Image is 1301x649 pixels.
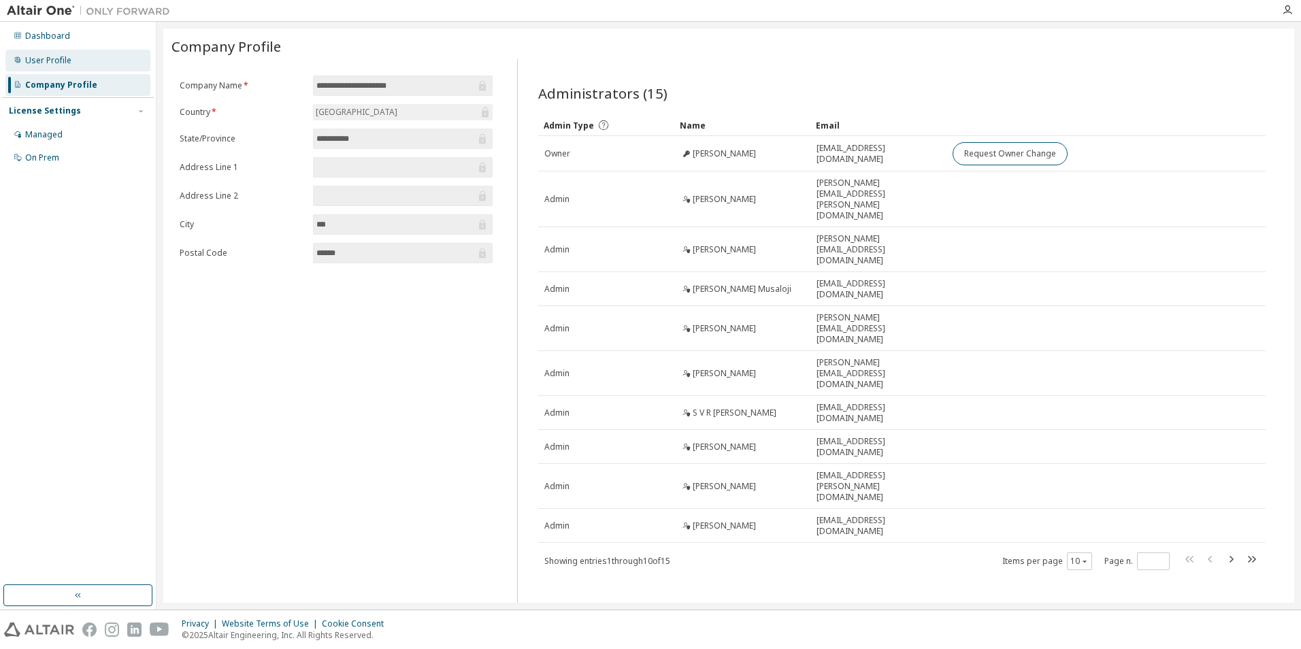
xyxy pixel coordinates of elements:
[1104,552,1170,570] span: Page n.
[182,618,222,629] div: Privacy
[693,148,756,159] span: [PERSON_NAME]
[817,470,940,503] span: [EMAIL_ADDRESS][PERSON_NAME][DOMAIN_NAME]
[680,114,805,136] div: Name
[953,142,1068,165] button: Request Owner Change
[544,407,570,418] span: Admin
[105,622,119,637] img: instagram.svg
[817,436,940,458] span: [EMAIL_ADDRESS][DOMAIN_NAME]
[817,312,940,345] span: [PERSON_NAME][EMAIL_ADDRESS][DOMAIN_NAME]
[693,244,756,255] span: [PERSON_NAME]
[180,190,305,201] label: Address Line 2
[313,104,493,120] div: [GEOGRAPHIC_DATA]
[222,618,322,629] div: Website Terms of Use
[7,4,177,18] img: Altair One
[544,284,570,295] span: Admin
[544,244,570,255] span: Admin
[322,618,392,629] div: Cookie Consent
[544,323,570,334] span: Admin
[180,162,305,173] label: Address Line 1
[1070,556,1089,567] button: 10
[816,114,941,136] div: Email
[817,515,940,537] span: [EMAIL_ADDRESS][DOMAIN_NAME]
[544,520,570,531] span: Admin
[817,143,940,165] span: [EMAIL_ADDRESS][DOMAIN_NAME]
[693,407,776,418] span: S V R [PERSON_NAME]
[180,107,305,118] label: Country
[693,284,791,295] span: [PERSON_NAME] Musaloji
[817,178,940,221] span: [PERSON_NAME][EMAIL_ADDRESS][PERSON_NAME][DOMAIN_NAME]
[544,120,594,131] span: Admin Type
[180,219,305,230] label: City
[25,80,97,90] div: Company Profile
[693,194,756,205] span: [PERSON_NAME]
[171,37,281,56] span: Company Profile
[25,129,63,140] div: Managed
[817,278,940,300] span: [EMAIL_ADDRESS][DOMAIN_NAME]
[25,152,59,163] div: On Prem
[182,629,392,641] p: © 2025 Altair Engineering, Inc. All Rights Reserved.
[150,622,169,637] img: youtube.svg
[817,357,940,390] span: [PERSON_NAME][EMAIL_ADDRESS][DOMAIN_NAME]
[180,248,305,259] label: Postal Code
[544,481,570,492] span: Admin
[693,520,756,531] span: [PERSON_NAME]
[544,555,670,567] span: Showing entries 1 through 10 of 15
[693,323,756,334] span: [PERSON_NAME]
[544,148,570,159] span: Owner
[544,194,570,205] span: Admin
[1002,552,1092,570] span: Items per page
[25,31,70,41] div: Dashboard
[544,442,570,452] span: Admin
[538,84,668,103] span: Administrators (15)
[817,402,940,424] span: [EMAIL_ADDRESS][DOMAIN_NAME]
[693,481,756,492] span: [PERSON_NAME]
[25,55,71,66] div: User Profile
[9,105,81,116] div: License Settings
[817,233,940,266] span: [PERSON_NAME][EMAIL_ADDRESS][DOMAIN_NAME]
[4,622,74,637] img: altair_logo.svg
[127,622,142,637] img: linkedin.svg
[180,80,305,91] label: Company Name
[693,368,756,379] span: [PERSON_NAME]
[82,622,97,637] img: facebook.svg
[544,368,570,379] span: Admin
[693,442,756,452] span: [PERSON_NAME]
[180,133,305,144] label: State/Province
[314,105,399,120] div: [GEOGRAPHIC_DATA]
